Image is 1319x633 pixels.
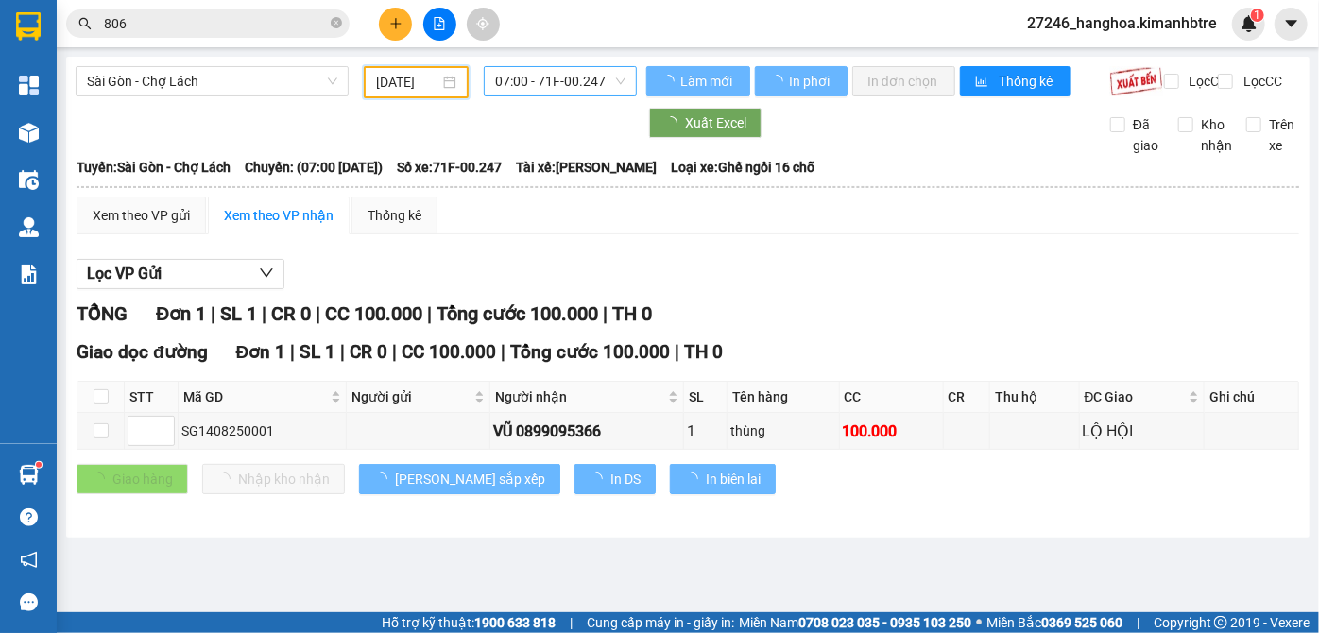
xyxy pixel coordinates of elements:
span: loading [374,472,395,486]
span: notification [20,551,38,569]
span: Giao dọc đường [77,341,208,363]
span: Làm mới [680,71,735,92]
span: loading [770,75,786,88]
div: Xem theo VP gửi [93,205,190,226]
span: CC 100.000 [325,302,422,325]
span: | [290,341,295,363]
span: | [392,341,397,363]
span: question-circle [20,508,38,526]
th: SL [684,382,728,413]
span: Xuất Excel [685,112,746,133]
button: [PERSON_NAME] sắp xếp [359,464,560,494]
span: ĐC Giao [1085,386,1185,407]
button: In phơi [755,66,848,96]
span: CR 0 [350,341,387,363]
th: CR [944,382,990,413]
span: close-circle [331,15,342,33]
th: Ghi chú [1205,382,1299,413]
span: 07:00 - 71F-00.247 [495,67,625,95]
th: Thu hộ [990,382,1080,413]
img: warehouse-icon [19,217,39,237]
th: CC [840,382,944,413]
div: 100.000 [843,419,940,443]
span: | [501,341,505,363]
span: TỔNG [77,302,128,325]
span: Sài Gòn - Chợ Lách [87,67,337,95]
span: Lọc VP Gửi [87,262,162,285]
button: Làm mới [646,66,750,96]
strong: 1900 633 818 [474,615,556,630]
span: In phơi [789,71,832,92]
div: SG1408250001 [181,420,343,441]
span: caret-down [1283,15,1300,32]
input: Tìm tên, số ĐT hoặc mã đơn [104,13,327,34]
button: In DS [574,464,656,494]
span: search [78,17,92,30]
span: CR 0 [271,302,311,325]
img: solution-icon [19,265,39,284]
span: SL 1 [220,302,257,325]
span: Đã giao [1125,114,1166,156]
sup: 1 [36,462,42,468]
button: plus [379,8,412,41]
img: dashboard-icon [19,76,39,95]
div: LỘ HỘI [1083,419,1201,443]
span: Thống kê [999,71,1055,92]
span: | [316,302,320,325]
span: Cung cấp máy in - giấy in: [587,612,734,633]
span: TH 0 [684,341,723,363]
button: Lọc VP Gửi [77,259,284,289]
span: 27246_hanghoa.kimanhbtre [1012,11,1232,35]
span: copyright [1214,616,1227,629]
span: Trên xe [1261,114,1302,156]
span: loading [664,116,685,129]
span: Miền Nam [739,612,971,633]
div: Xem theo VP nhận [224,205,334,226]
span: | [340,341,345,363]
span: bar-chart [975,75,991,90]
span: Tổng cước 100.000 [437,302,598,325]
span: loading [590,472,610,486]
strong: 0369 525 060 [1041,615,1122,630]
img: warehouse-icon [19,170,39,190]
span: Mã GD [183,386,327,407]
span: CC 100.000 [402,341,496,363]
span: | [570,612,573,633]
span: loading [685,472,706,486]
span: Loại xe: Ghế ngồi 16 chỗ [671,157,814,178]
span: Lọc CC [1236,71,1285,92]
span: Lọc CR [1182,71,1231,92]
span: Tài xế: [PERSON_NAME] [516,157,657,178]
span: Đơn 1 [236,341,286,363]
span: Người nhận [495,386,664,407]
input: 13/08/2025 [376,72,439,93]
div: thùng [730,420,836,441]
button: Giao hàng [77,464,188,494]
span: Miền Bắc [986,612,1122,633]
span: TH 0 [612,302,652,325]
span: plus [389,17,403,30]
div: 1 [687,419,724,443]
span: | [211,302,215,325]
span: loading [661,75,677,88]
strong: 0708 023 035 - 0935 103 250 [798,615,971,630]
button: Nhập kho nhận [202,464,345,494]
span: | [1137,612,1139,633]
span: Chuyến: (07:00 [DATE]) [245,157,383,178]
button: aim [467,8,500,41]
span: ⚪️ [976,619,982,626]
span: Người gửi [351,386,471,407]
span: Tổng cước 100.000 [510,341,670,363]
sup: 1 [1251,9,1264,22]
img: icon-new-feature [1241,15,1258,32]
img: warehouse-icon [19,465,39,485]
img: 9k= [1109,66,1163,96]
span: Kho nhận [1193,114,1240,156]
button: bar-chartThống kê [960,66,1071,96]
b: Tuyến: Sài Gòn - Chợ Lách [77,160,231,175]
th: STT [125,382,179,413]
span: | [262,302,266,325]
td: SG1408250001 [179,413,347,450]
button: file-add [423,8,456,41]
span: | [427,302,432,325]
